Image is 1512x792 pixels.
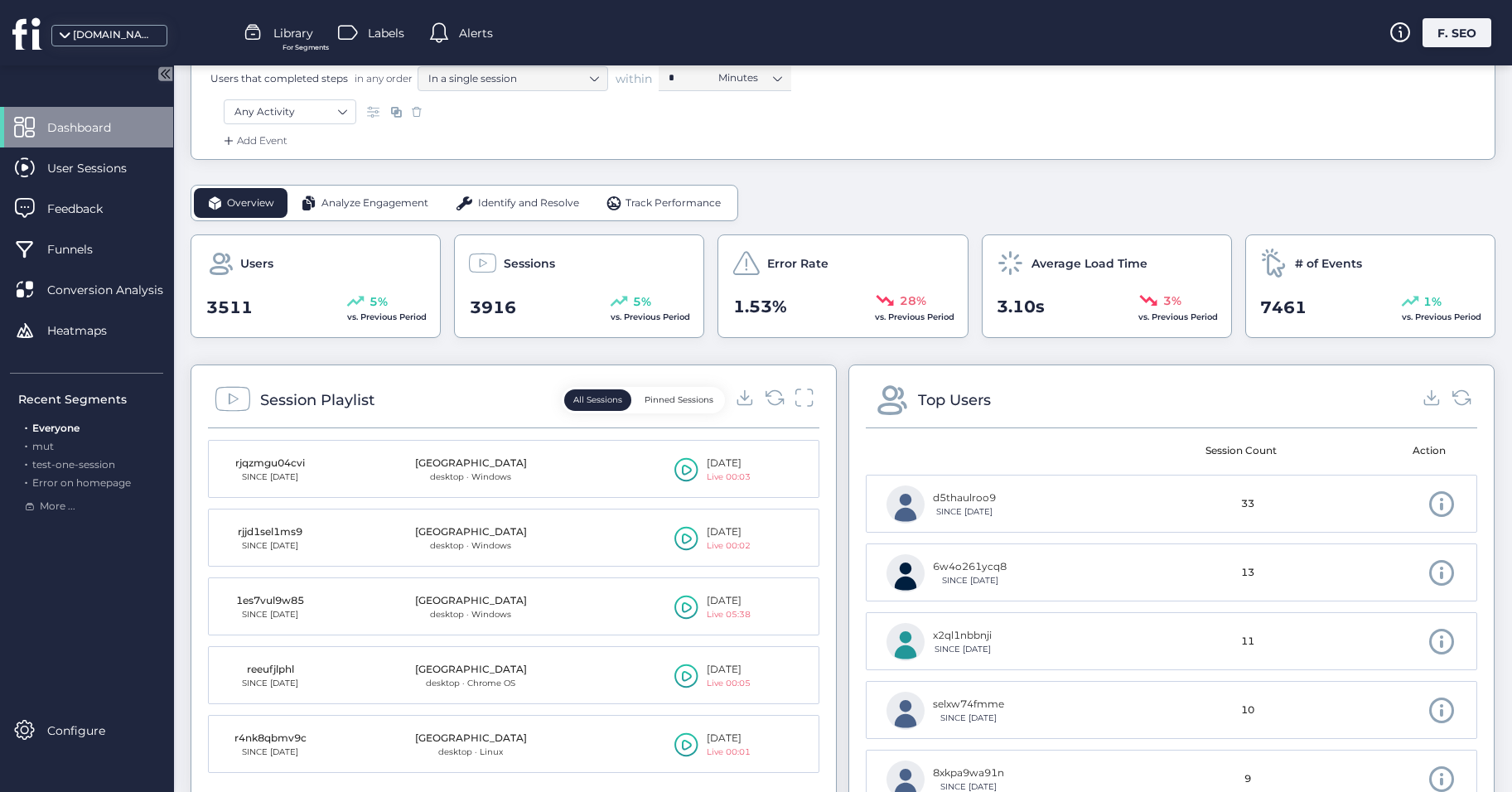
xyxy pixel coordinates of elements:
[1166,428,1316,475] mat-header-cell: Session Count
[229,677,312,690] div: SINCE [DATE]
[206,295,253,321] span: 3511
[707,677,751,690] div: Live 00:05
[47,722,130,740] span: Configure
[283,42,329,53] span: For Segments
[229,593,312,609] div: 1es7vul9w85
[1316,428,1466,475] mat-header-cell: Action
[933,765,1004,781] div: 8xkpa9wa91n
[47,281,188,299] span: Conversion Analysis
[611,311,690,322] span: vs. Previous Period
[1241,703,1254,718] span: 10
[707,471,751,484] div: Live 00:03
[321,196,428,211] span: Analyze Engagement
[707,746,751,759] div: Live 00:01
[875,311,954,322] span: vs. Previous Period
[564,389,631,411] button: All Sessions
[933,559,1007,575] div: 6w4o261ycq8
[415,731,527,746] div: [GEOGRAPHIC_DATA]
[1138,311,1218,322] span: vs. Previous Period
[415,746,527,759] div: desktop · Linux
[635,389,722,411] button: Pinned Sessions
[368,24,404,42] span: Labels
[220,133,287,149] div: Add Event
[707,608,751,621] div: Live 05:38
[47,200,128,218] span: Feedback
[478,196,579,211] span: Identify and Resolve
[933,643,992,656] div: SINCE [DATE]
[997,294,1045,320] span: 3.10s
[25,437,27,452] span: .
[47,159,152,177] span: User Sessions
[1260,295,1307,321] span: 7461
[1244,771,1251,787] span: 9
[933,697,1004,712] div: selxw74fmme
[240,254,273,273] span: Users
[633,292,651,311] span: 5%
[347,311,427,322] span: vs. Previous Period
[47,240,118,258] span: Funnels
[415,456,527,471] div: [GEOGRAPHIC_DATA]
[229,731,312,746] div: r4nk8qbmv9c
[1241,565,1254,581] span: 13
[933,574,1007,587] div: SINCE [DATE]
[933,505,996,519] div: SINCE [DATE]
[47,118,136,137] span: Dashboard
[415,593,527,609] div: [GEOGRAPHIC_DATA]
[933,628,992,644] div: x2ql1nbbnji
[415,539,527,553] div: desktop · Windows
[229,456,312,471] div: rjqzmgu04cvi
[32,476,131,489] span: Error on homepage
[229,608,312,621] div: SINCE [DATE]
[718,65,781,90] nz-select-item: Minutes
[459,24,493,42] span: Alerts
[707,456,751,471] div: [DATE]
[415,524,527,540] div: [GEOGRAPHIC_DATA]
[1163,292,1181,310] span: 3%
[428,66,597,91] nz-select-item: In a single session
[351,71,413,85] span: in any order
[1295,254,1362,273] span: # of Events
[1241,634,1254,650] span: 11
[229,471,312,484] div: SINCE [DATE]
[707,524,751,540] div: [DATE]
[40,499,75,514] span: More ...
[767,254,828,273] span: Error Rate
[32,440,54,452] span: mut
[32,458,115,471] span: test-one-session
[733,294,787,320] span: 1.53%
[370,292,388,311] span: 5%
[470,295,516,321] span: 3916
[210,71,348,85] span: Users that completed steps
[260,389,374,412] div: Session Playlist
[32,422,80,434] span: Everyone
[504,254,555,273] span: Sessions
[707,539,751,553] div: Live 00:02
[415,471,527,484] div: desktop · Windows
[25,455,27,471] span: .
[25,418,27,434] span: .
[234,99,345,124] nz-select-item: Any Activity
[273,24,313,42] span: Library
[415,608,527,621] div: desktop · Windows
[415,662,527,678] div: [GEOGRAPHIC_DATA]
[707,593,751,609] div: [DATE]
[616,70,652,87] span: within
[229,662,312,678] div: reeufjlphl
[626,196,721,211] span: Track Performance
[918,389,991,412] div: Top Users
[229,539,312,553] div: SINCE [DATE]
[18,390,163,408] div: Recent Segments
[47,321,132,340] span: Heatmaps
[25,473,27,489] span: .
[900,292,926,310] span: 28%
[229,524,312,540] div: rjjd1sel1ms9
[933,490,996,506] div: d5thaulroo9
[707,731,751,746] div: [DATE]
[1402,311,1481,322] span: vs. Previous Period
[707,662,751,678] div: [DATE]
[1241,496,1254,512] span: 33
[1423,18,1491,47] div: F. SEO
[415,677,527,690] div: desktop · Chrome OS
[1423,292,1442,311] span: 1%
[73,27,156,43] div: [DOMAIN_NAME]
